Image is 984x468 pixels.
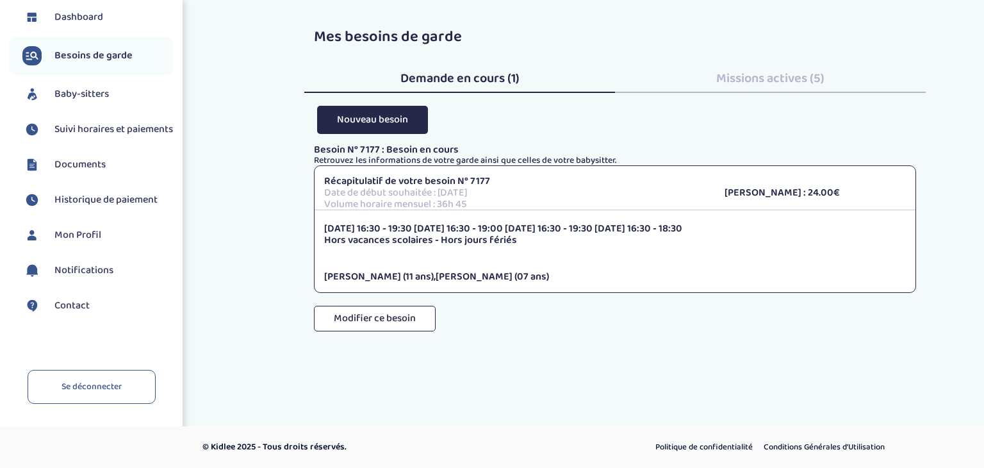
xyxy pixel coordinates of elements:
[54,228,101,243] span: Mon Profil
[324,269,434,285] span: [PERSON_NAME] (11 ans)
[54,87,109,102] span: Baby-sitters
[22,120,42,139] img: suivihoraire.svg
[54,48,133,63] span: Besoins de garde
[54,157,106,172] span: Documents
[22,296,173,315] a: Contact
[202,440,546,454] p: © Kidlee 2025 - Tous droits réservés.
[716,68,824,88] span: Missions actives (5)
[28,370,156,404] a: Se déconnecter
[314,24,462,49] span: Mes besoins de garde
[314,306,436,331] button: Modifier ce besoin
[22,155,173,174] a: Documents
[22,155,42,174] img: documents.svg
[22,190,42,210] img: suivihoraire.svg
[725,187,906,199] p: [PERSON_NAME] : 24.00€
[22,85,42,104] img: babysitters.svg
[324,235,906,246] p: Hors vacances scolaires - Hors jours fériés
[22,85,173,104] a: Baby-sitters
[22,46,173,65] a: Besoins de garde
[22,8,42,27] img: dashboard.svg
[22,261,173,280] a: Notifications
[22,226,42,245] img: profil.svg
[22,261,42,280] img: notification.svg
[22,296,42,315] img: contact.svg
[54,10,103,25] span: Dashboard
[54,192,158,208] span: Historique de paiement
[314,156,916,165] p: Retrouvez les informations de votre garde ainsi que celles de votre babysitter.
[54,122,173,137] span: Suivi horaires et paiements
[314,144,916,156] p: Besoin N° 7177 : Besoin en cours
[22,120,173,139] a: Suivi horaires et paiements
[54,263,113,278] span: Notifications
[324,223,906,235] p: [DATE] 16:30 - 19:30 [DATE] 16:30 - 19:00 [DATE] 16:30 - 19:30 [DATE] 16:30 - 18:30
[324,199,705,210] p: Volume horaire mensuel : 36h 45
[324,187,705,199] p: Date de début souhaitée : [DATE]
[22,46,42,65] img: besoin.svg
[324,176,705,187] p: Récapitulatif de votre besoin N° 7177
[324,271,906,283] p: ,
[22,190,173,210] a: Historique de paiement
[22,226,173,245] a: Mon Profil
[317,106,428,133] button: Nouveau besoin
[651,439,757,456] a: Politique de confidentialité
[314,318,436,343] a: Modifier ce besoin
[759,439,889,456] a: Conditions Générales d’Utilisation
[22,8,173,27] a: Dashboard
[54,298,90,313] span: Contact
[436,269,549,285] span: [PERSON_NAME] (07 ans)
[400,68,520,88] span: Demande en cours (1)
